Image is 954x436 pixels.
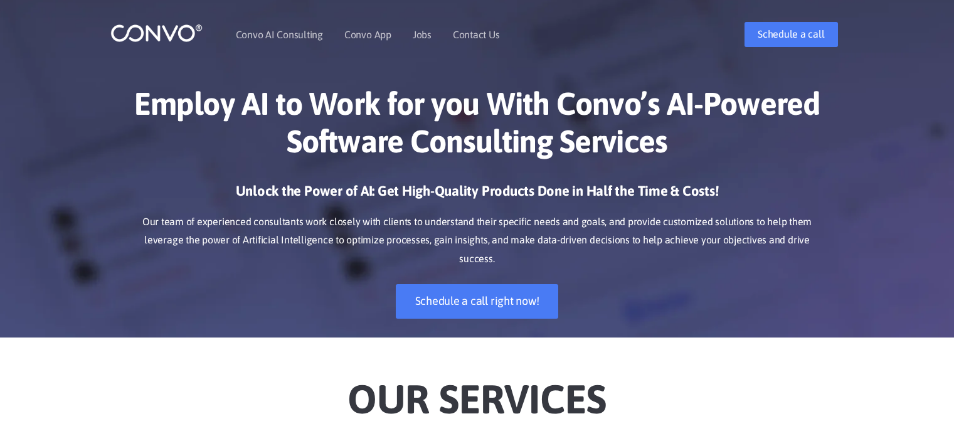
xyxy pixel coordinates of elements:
[344,29,391,40] a: Convo App
[396,284,559,319] a: Schedule a call right now!
[110,23,203,43] img: logo_1.png
[236,29,323,40] a: Convo AI Consulting
[453,29,500,40] a: Contact Us
[413,29,432,40] a: Jobs
[745,22,837,47] a: Schedule a call
[129,213,825,269] p: Our team of experienced consultants work closely with clients to understand their specific needs ...
[129,356,825,427] h2: Our Services
[129,182,825,210] h3: Unlock the Power of AI: Get High-Quality Products Done in Half the Time & Costs!
[129,85,825,169] h1: Employ AI to Work for you With Convo’s AI-Powered Software Consulting Services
